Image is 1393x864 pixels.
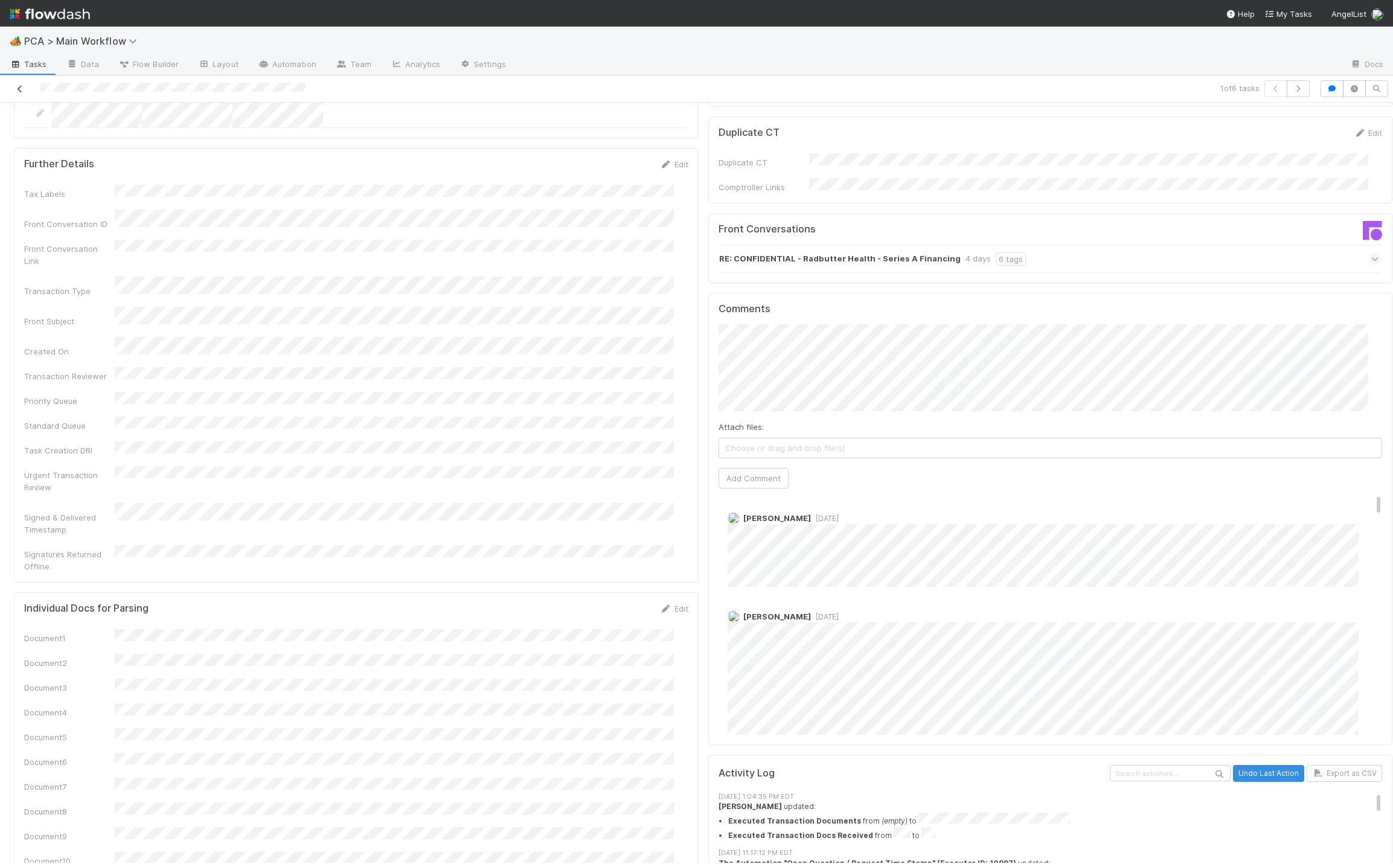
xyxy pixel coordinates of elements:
[882,816,908,825] em: (empty)
[24,805,115,818] div: Document8
[660,604,688,613] a: Edit
[728,610,740,622] img: avatar_99e80e95-8f0d-4917-ae3c-b5dad577a2b5.png
[24,315,115,327] div: Front Subject
[743,513,811,523] span: [PERSON_NAME]
[1233,765,1304,782] button: Undo Last Action
[24,285,115,297] div: Transaction Type
[24,35,143,47] span: PCA > Main Workflow
[728,816,861,825] strong: Executed Transaction Documents
[24,218,115,230] div: Front Conversation ID
[24,444,115,456] div: Task Creation DRI
[24,370,115,382] div: Transaction Reviewer
[719,156,809,168] div: Duplicate CT
[24,420,115,432] div: Standard Queue
[24,781,115,793] div: Document7
[109,56,188,75] a: Flow Builder
[728,512,740,524] img: avatar_d89a0a80-047e-40c9-bdc2-a2d44e645fd3.png
[10,36,22,46] span: 🏕️
[811,612,839,621] span: [DATE]
[24,395,115,407] div: Priority Queue
[996,252,1026,266] div: 6 tags
[248,56,326,75] a: Automation
[811,514,839,523] span: [DATE]
[1264,9,1312,19] span: My Tasks
[24,345,115,357] div: Created On
[381,56,450,75] a: Analytics
[1220,82,1260,94] span: 1 of 6 tasks
[719,223,1042,235] h5: Front Conversations
[1331,9,1366,19] span: AngelList
[326,56,381,75] a: Team
[1110,765,1231,781] input: Search activities...
[1307,765,1382,782] button: Export as CSV
[24,830,115,842] div: Document9
[24,548,115,572] div: Signatures Returned Offline
[1371,8,1383,21] img: avatar_1c530150-f9f0-4fb8-9f5d-006d570d4582.png
[24,243,115,267] div: Front Conversation Link
[719,468,789,488] button: Add Comment
[118,58,179,70] span: Flow Builder
[719,127,780,139] h5: Duplicate CT
[57,56,109,75] a: Data
[24,188,115,200] div: Tax Labels
[450,56,516,75] a: Settings
[1264,8,1312,20] a: My Tasks
[1363,221,1382,240] img: front-logo-b4b721b83371efbadf0a.svg
[24,657,115,669] div: Document2
[743,612,811,621] span: [PERSON_NAME]
[1354,128,1382,138] a: Edit
[24,511,115,536] div: Signed & Delivered Timestamp
[10,4,90,24] img: logo-inverted-e16ddd16eac7371096b0.svg
[728,831,873,840] strong: Executed Transaction Docs Received
[10,58,47,70] span: Tasks
[24,603,149,615] h5: Individual Docs for Parsing
[719,181,809,193] div: Comptroller Links
[24,731,115,743] div: Document5
[24,756,115,768] div: Document6
[719,438,1382,458] span: Choose or drag and drop file(s)
[660,159,688,169] a: Edit
[965,252,991,266] div: 4 days
[1340,56,1393,75] a: Docs
[719,252,961,266] strong: RE: CONFIDENTIAL - Radbutter Health - Series A Financing
[24,469,115,493] div: Urgent Transaction Review
[24,632,115,644] div: Document1
[24,682,115,694] div: Document3
[24,706,115,718] div: Document4
[24,158,94,170] h5: Further Details
[719,767,1108,779] h5: Activity Log
[719,303,1383,315] h5: Comments
[719,421,764,433] label: Attach files:
[719,802,782,811] strong: [PERSON_NAME]
[188,56,248,75] a: Layout
[1226,8,1255,20] div: Help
